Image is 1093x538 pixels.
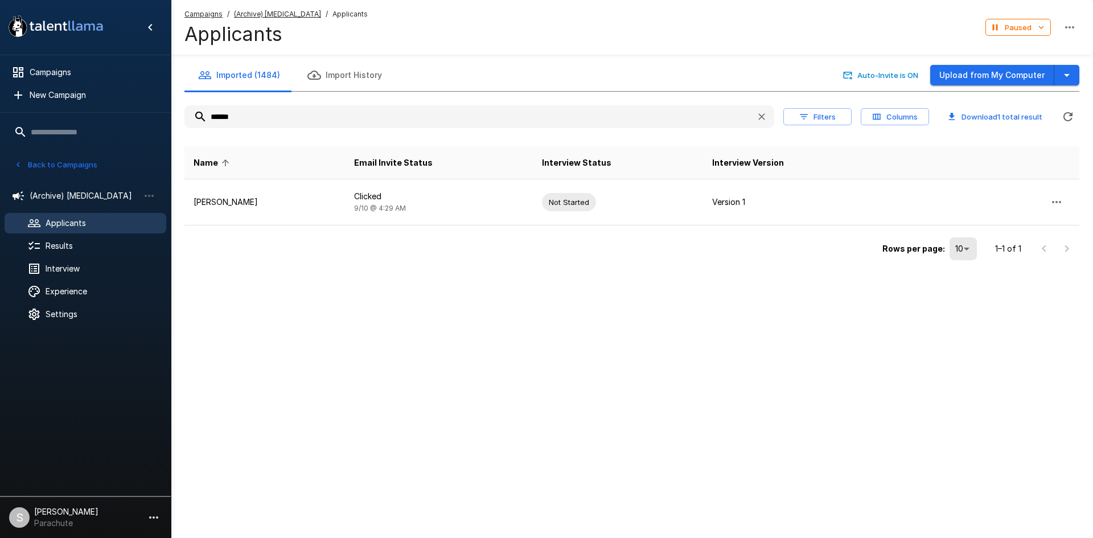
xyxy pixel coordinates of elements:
[184,10,223,18] u: Campaigns
[930,65,1054,86] button: Upload from My Computer
[194,196,336,208] p: [PERSON_NAME]
[184,22,368,46] h4: Applicants
[184,59,294,91] button: Imported (1484)
[985,19,1051,36] button: Paused
[227,9,229,20] span: /
[938,108,1052,126] button: Download1 total result
[294,59,396,91] button: Import History
[234,10,321,18] u: (Archive) [MEDICAL_DATA]
[354,156,433,170] span: Email Invite Status
[542,197,596,208] span: Not Started
[712,196,869,208] p: Version 1
[841,67,921,84] button: Auto-Invite is ON
[882,243,945,254] p: Rows per page:
[326,9,328,20] span: /
[354,191,524,202] p: Clicked
[950,237,977,260] div: 10
[354,204,406,212] span: 9/10 @ 4:29 AM
[194,156,233,170] span: Name
[542,156,611,170] span: Interview Status
[995,243,1021,254] p: 1–1 of 1
[1057,105,1079,128] button: Refreshing...
[332,9,368,20] span: Applicants
[712,156,784,170] span: Interview Version
[861,108,929,126] button: Columns
[783,108,852,126] button: Filters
